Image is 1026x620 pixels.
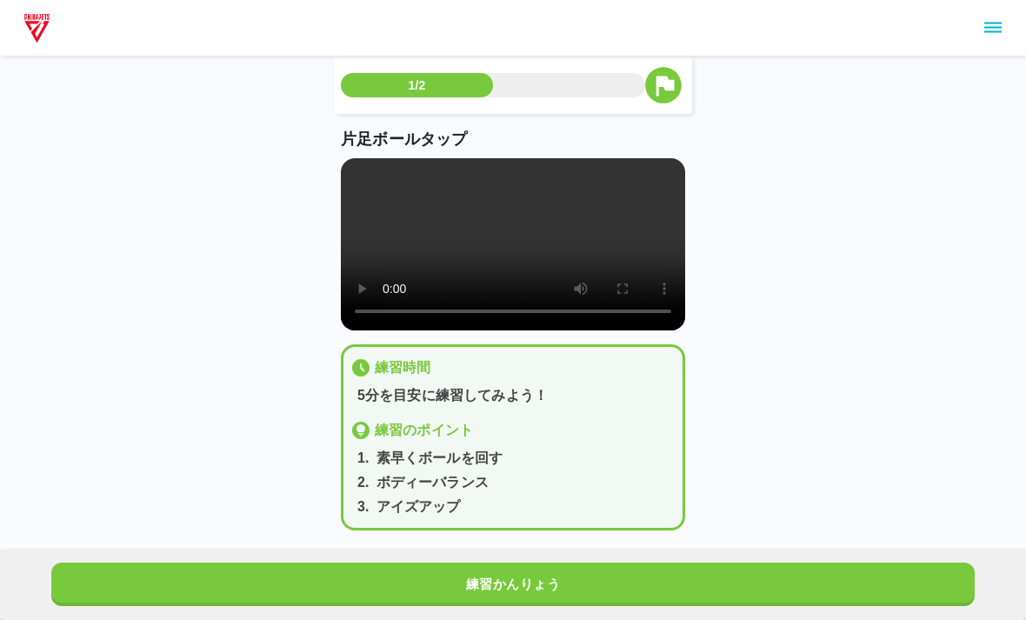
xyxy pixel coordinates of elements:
[357,448,370,469] p: 1 .
[357,472,370,493] p: 2 .
[21,10,53,45] img: dummy
[376,472,489,493] p: ボディーバランス
[341,128,685,151] p: 片足ボールタップ
[51,563,975,606] button: 練習かんりょう
[357,385,676,406] p: 5分を目安に練習してみよう！
[375,420,473,441] p: 練習のポイント
[376,497,461,517] p: アイズアップ
[357,497,370,517] p: 3 .
[376,448,503,469] p: 素早くボールを回す
[409,77,426,94] p: 1/2
[375,357,431,378] p: 練習時間
[978,13,1008,43] button: sidemenu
